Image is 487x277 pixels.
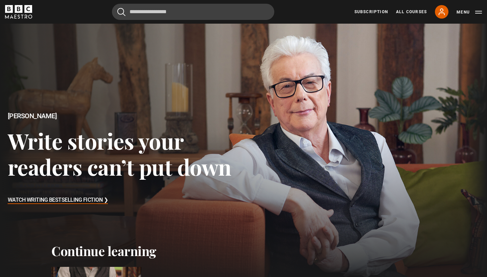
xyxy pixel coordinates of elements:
[8,112,244,120] h2: [PERSON_NAME]
[396,9,427,15] a: All Courses
[457,9,482,16] button: Toggle navigation
[8,195,108,205] h3: Watch Writing Bestselling Fiction ❯
[112,4,274,20] input: Search
[8,128,244,180] h3: Write stories your readers can’t put down
[117,8,125,16] button: Submit the search query
[5,5,32,19] svg: BBC Maestro
[51,243,436,259] h2: Continue learning
[354,9,388,15] a: Subscription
